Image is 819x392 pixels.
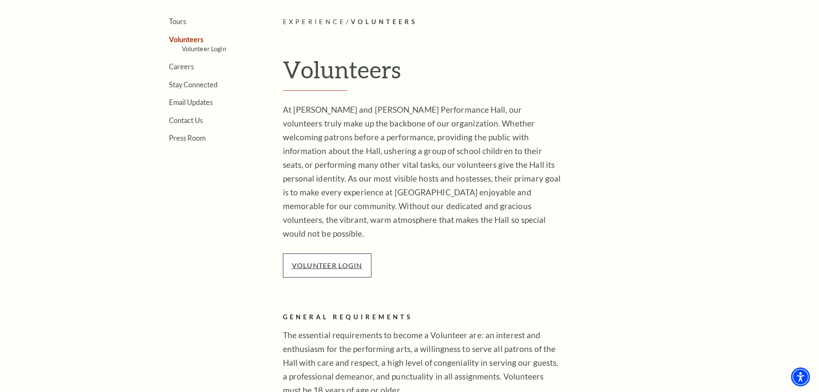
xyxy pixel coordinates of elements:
[283,103,562,241] p: At [PERSON_NAME] and [PERSON_NAME] Performance Hall, our volunteers truly make up the backbone of...
[169,134,206,142] a: Press Room
[169,35,203,43] a: Volunteers
[169,62,194,71] a: Careers
[182,45,226,52] a: Volunteer Login
[283,18,347,25] span: Experience
[169,98,213,106] a: Email Updates
[791,367,810,386] div: Accessibility Menu
[283,17,676,28] p: /
[169,17,186,25] a: Tours
[283,56,676,91] h1: Volunteers
[283,312,562,323] h2: GENERAL REQUIREMENTS
[169,116,203,124] a: Contact Us
[351,18,417,25] span: Volunteers
[292,261,362,269] a: VOLUNTEER LOGIN
[169,80,218,89] a: Stay Connected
